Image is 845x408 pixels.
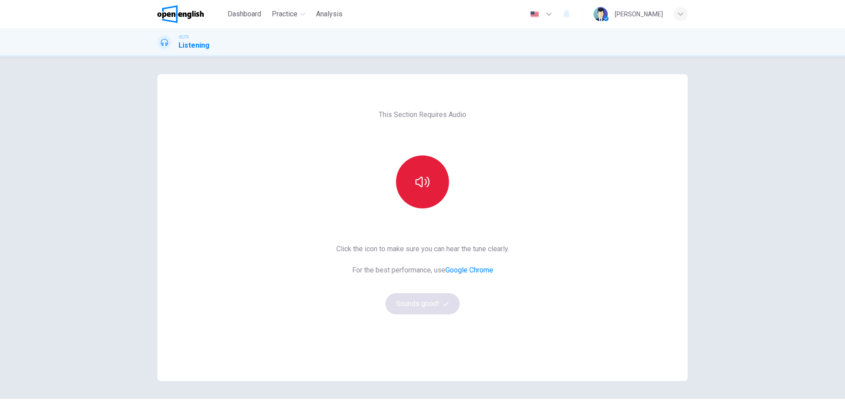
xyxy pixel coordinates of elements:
a: Google Chrome [445,266,493,274]
button: Analysis [312,6,346,22]
img: OpenEnglish logo [157,5,204,23]
span: Dashboard [228,9,261,19]
button: Dashboard [224,6,265,22]
span: This Section Requires Audio [379,110,466,120]
span: Click the icon to make sure you can hear the tune clearly. [336,244,509,254]
img: en [529,11,540,18]
span: Analysis [316,9,343,19]
a: OpenEnglish logo [157,5,224,23]
h1: Listening [179,40,209,51]
span: Practice [272,9,297,19]
div: [PERSON_NAME] [615,9,663,19]
span: IELTS [179,34,189,40]
span: For the best performance, use [336,265,509,276]
button: Practice [268,6,309,22]
img: Profile picture [594,7,608,21]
